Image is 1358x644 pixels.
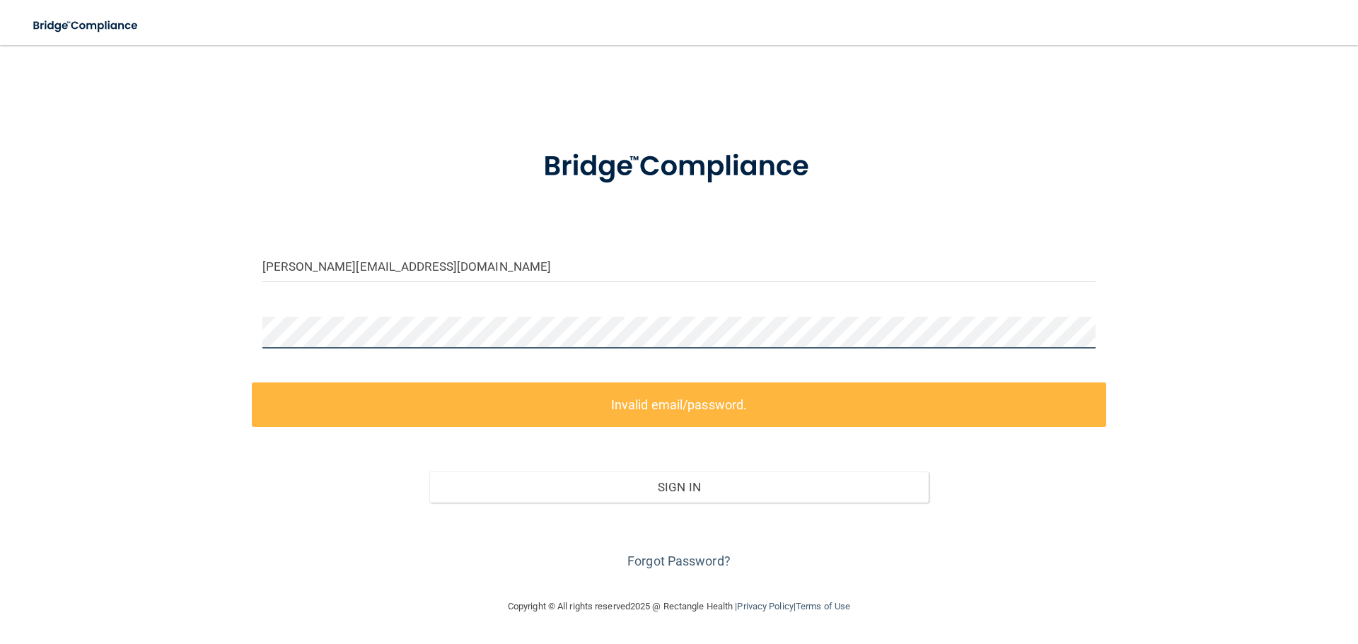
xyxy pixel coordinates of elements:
[421,584,937,629] div: Copyright © All rights reserved 2025 @ Rectangle Health | |
[252,382,1106,427] label: Invalid email/password.
[262,250,1096,282] input: Email
[429,472,929,503] button: Sign In
[796,601,850,611] a: Terms of Use
[514,130,844,204] img: bridge_compliance_login_screen.278c3ca4.svg
[737,601,793,611] a: Privacy Policy
[627,554,731,568] a: Forgot Password?
[21,11,151,40] img: bridge_compliance_login_screen.278c3ca4.svg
